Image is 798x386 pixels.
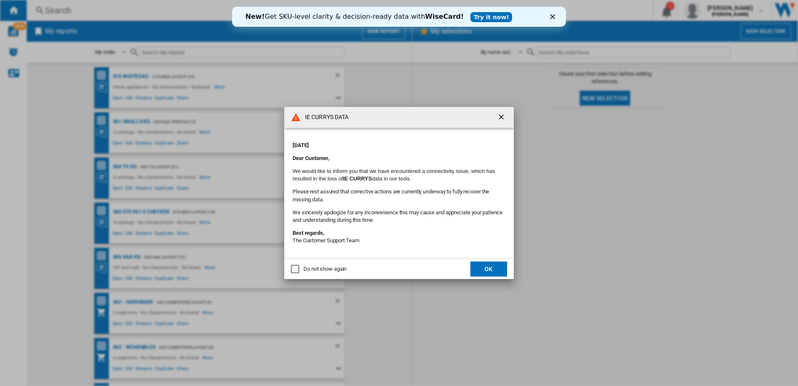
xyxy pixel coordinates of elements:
[470,262,507,277] button: OK
[318,8,326,13] div: Close
[293,188,505,203] p: Please rest assured that corrective actions are currently underway to fully recover the missing d...
[293,229,505,244] p: The Customer Support Team
[372,175,411,182] font: data in our tools.
[293,155,329,161] strong: Dear Customer,
[232,7,566,27] iframe: Intercom live chat banner
[293,168,495,182] font: We would like to inform you that we have encountered a connectivity issue, which has resulted in ...
[303,265,346,273] div: Do not show again
[343,175,372,182] b: IE CURRYS
[293,230,324,236] strong: Best regards,
[293,209,505,224] p: We sincerely apologize for any inconvenience this may cause and appreciate your patience and unde...
[494,109,510,126] button: getI18NText('BUTTONS.CLOSE_DIALOG')
[293,142,308,148] strong: [DATE]
[497,113,507,123] ng-md-icon: getI18NText('BUTTONS.CLOSE_DIALOG')
[291,265,346,273] md-checkbox: Do not show again
[301,113,348,122] h4: IE CURRYS DATA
